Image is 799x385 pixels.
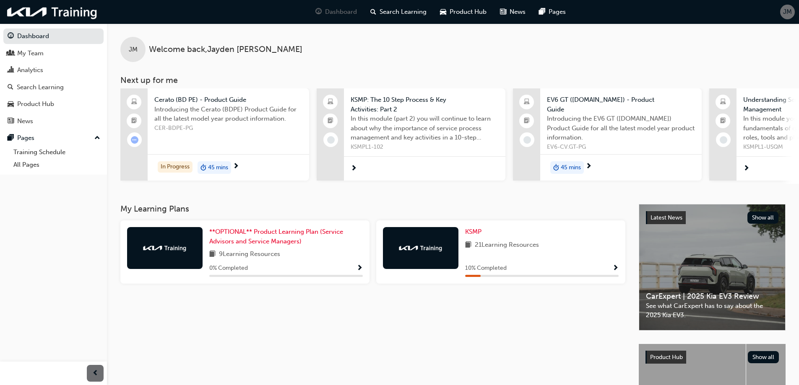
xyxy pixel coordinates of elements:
[612,265,619,272] span: Show Progress
[131,116,137,127] span: booktick-icon
[651,214,682,221] span: Latest News
[510,7,526,17] span: News
[154,124,302,133] span: CER-BDPE-PG
[720,116,726,127] span: booktick-icon
[646,292,778,301] span: CarExpert | 2025 Kia EV3 Review
[380,7,427,17] span: Search Learning
[209,249,216,260] span: book-icon
[17,99,54,109] div: Product Hub
[524,116,530,127] span: booktick-icon
[748,351,779,363] button: Show all
[500,7,506,17] span: news-icon
[17,49,44,58] div: My Team
[549,7,566,17] span: Pages
[17,83,64,92] div: Search Learning
[465,228,481,235] span: KSMP
[17,65,43,75] div: Analytics
[747,212,779,224] button: Show all
[351,142,499,152] span: KSMPL1-102
[561,163,581,173] span: 45 mins
[3,130,104,146] button: Pages
[149,45,302,54] span: Welcome back , Jayden [PERSON_NAME]
[364,3,433,21] a: search-iconSearch Learning
[743,165,750,173] span: next-icon
[398,244,444,252] img: kia-training
[309,3,364,21] a: guage-iconDashboard
[513,88,702,181] a: EV6 GT ([DOMAIN_NAME]) - Product GuideIntroducing the EV6 GT ([DOMAIN_NAME]) Product Guide for al...
[357,263,363,274] button: Show Progress
[208,163,228,173] span: 45 mins
[553,162,559,173] span: duration-icon
[10,158,104,171] a: All Pages
[433,3,493,21] a: car-iconProduct Hub
[450,7,487,17] span: Product Hub
[493,3,532,21] a: news-iconNews
[8,50,14,57] span: people-icon
[3,28,104,44] a: Dashboard
[154,95,302,105] span: Cerato (BD PE) - Product Guide
[120,88,309,181] a: Cerato (BD PE) - Product GuideIntroducing the Cerato (BDPE) Product Guide for all the latest mode...
[209,227,363,246] a: **OPTIONAL** Product Learning Plan (Service Advisors and Service Managers)
[94,133,100,144] span: up-icon
[650,354,683,361] span: Product Hub
[315,7,322,17] span: guage-icon
[158,161,193,173] div: In Progress
[465,227,485,237] a: KSMP
[3,114,104,129] a: News
[129,45,138,54] span: JM
[17,133,34,143] div: Pages
[17,116,33,126] div: News
[351,95,499,114] span: KSMP: The 10 Step Process & Key Activities: Part 2
[219,249,280,260] span: 9 Learning Resources
[328,116,333,127] span: booktick-icon
[645,351,779,364] a: Product HubShow all
[524,97,530,108] span: laptop-icon
[107,75,799,85] h3: Next up for me
[120,204,625,214] h3: My Learning Plans
[370,7,376,17] span: search-icon
[523,136,531,144] span: learningRecordVerb_NONE-icon
[8,118,14,125] span: news-icon
[351,165,357,173] span: next-icon
[720,97,726,108] span: laptop-icon
[3,27,104,130] button: DashboardMy TeamAnalyticsSearch LearningProduct HubNews
[440,7,446,17] span: car-icon
[3,62,104,78] a: Analytics
[612,263,619,274] button: Show Progress
[131,136,138,144] span: learningRecordVerb_ATTEMPT-icon
[646,301,778,320] span: See what CarExpert has to say about the 2025 Kia EV3.
[3,46,104,61] a: My Team
[3,80,104,95] a: Search Learning
[547,142,695,152] span: EV6-CV.GT-PG
[317,88,505,181] a: KSMP: The 10 Step Process & Key Activities: Part 2In this module (part 2) you will continue to le...
[547,95,695,114] span: EV6 GT ([DOMAIN_NAME]) - Product Guide
[586,163,592,171] span: next-icon
[142,244,188,252] img: kia-training
[209,264,248,273] span: 0 % Completed
[465,264,507,273] span: 10 % Completed
[327,136,335,144] span: learningRecordVerb_NONE-icon
[8,67,14,74] span: chart-icon
[92,368,99,379] span: prev-icon
[209,228,343,245] span: **OPTIONAL** Product Learning Plan (Service Advisors and Service Managers)
[646,211,778,225] a: Latest NewsShow all
[351,114,499,142] span: In this module (part 2) you will continue to learn about why the importance of service process ma...
[4,3,101,21] img: kia-training
[539,7,545,17] span: pages-icon
[8,84,13,91] span: search-icon
[8,134,14,142] span: pages-icon
[8,33,14,40] span: guage-icon
[131,97,137,108] span: laptop-icon
[639,204,786,331] a: Latest NewsShow allCarExpert | 2025 Kia EV3 ReviewSee what CarExpert has to say about the 2025 Ki...
[8,101,14,108] span: car-icon
[783,7,792,17] span: JM
[233,163,239,171] span: next-icon
[532,3,573,21] a: pages-iconPages
[720,136,727,144] span: learningRecordVerb_NONE-icon
[357,265,363,272] span: Show Progress
[328,97,333,108] span: laptop-icon
[200,162,206,173] span: duration-icon
[547,114,695,142] span: Introducing the EV6 GT ([DOMAIN_NAME]) Product Guide for all the latest model year product inform...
